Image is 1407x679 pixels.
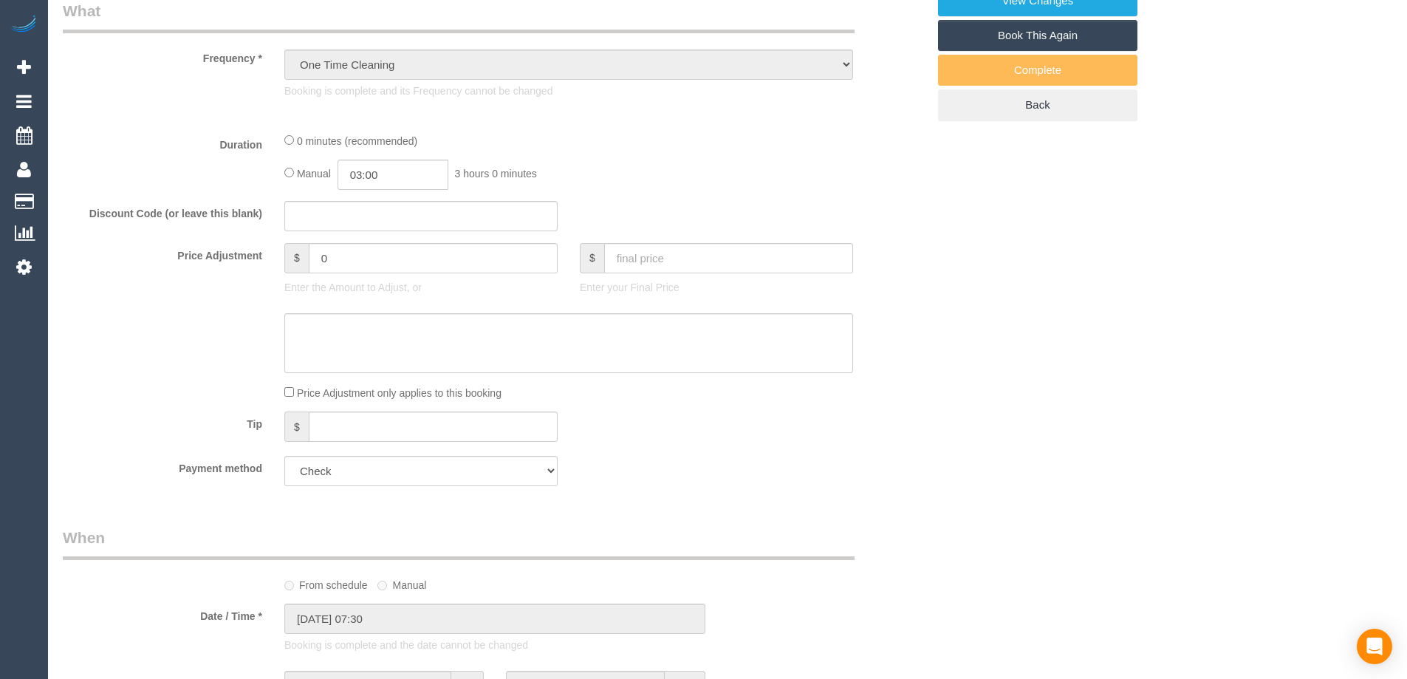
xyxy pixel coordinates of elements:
[580,280,853,295] p: Enter your Final Price
[297,168,331,180] span: Manual
[377,581,387,590] input: Manual
[52,604,273,624] label: Date / Time *
[52,132,273,152] label: Duration
[1357,629,1392,664] div: Open Intercom Messenger
[284,638,853,652] p: Booking is complete and the date cannot be changed
[63,527,855,560] legend: When
[938,20,1137,51] a: Book This Again
[297,135,417,147] span: 0 minutes (recommended)
[284,604,705,634] input: DD/MM/YYYY HH:MM
[284,412,309,442] span: $
[9,15,38,35] img: Automaid Logo
[52,46,273,66] label: Frequency *
[604,243,853,273] input: final price
[284,581,294,590] input: From schedule
[580,243,604,273] span: $
[284,83,853,98] p: Booking is complete and its Frequency cannot be changed
[938,89,1137,120] a: Back
[284,243,309,273] span: $
[52,243,273,263] label: Price Adjustment
[284,573,368,593] label: From schedule
[455,168,537,180] span: 3 hours 0 minutes
[52,412,273,431] label: Tip
[297,387,501,399] span: Price Adjustment only applies to this booking
[284,280,558,295] p: Enter the Amount to Adjust, or
[52,201,273,221] label: Discount Code (or leave this blank)
[377,573,426,593] label: Manual
[52,456,273,476] label: Payment method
